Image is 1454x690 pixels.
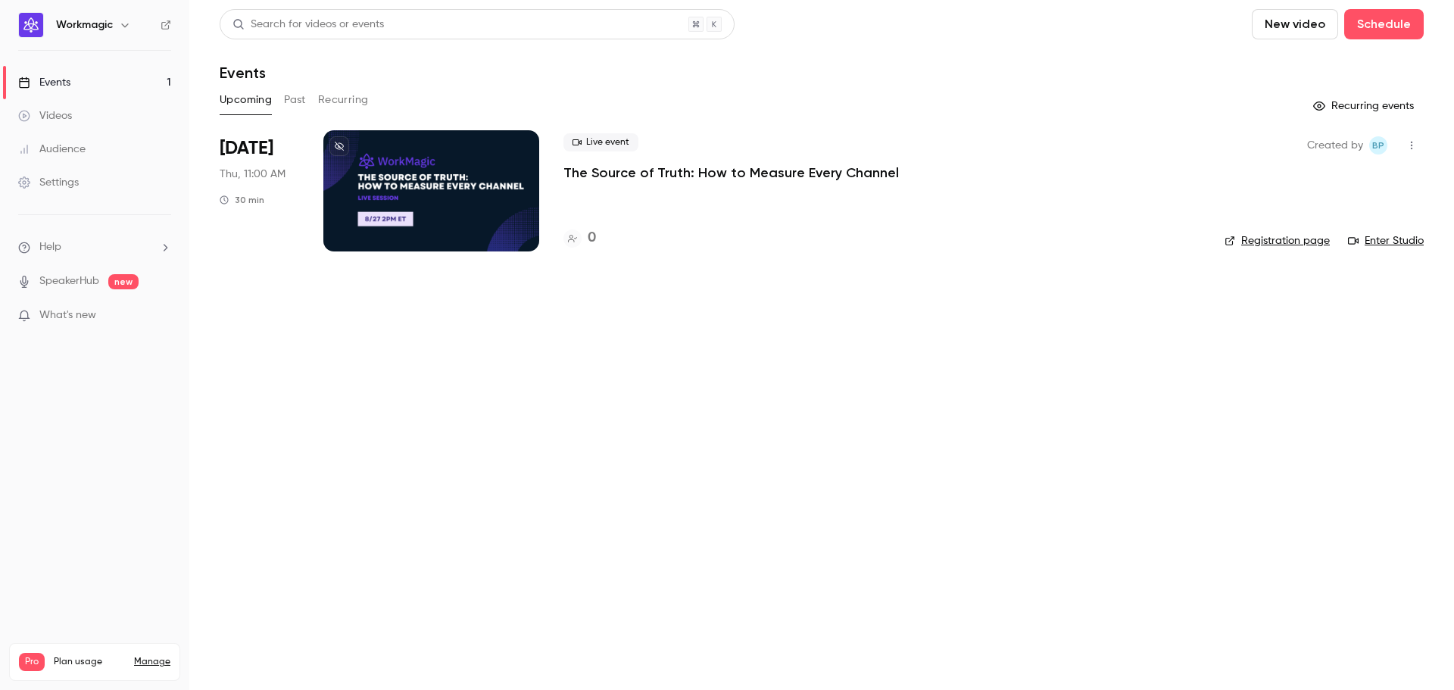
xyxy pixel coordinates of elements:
[232,17,384,33] div: Search for videos or events
[19,13,43,37] img: Workmagic
[134,656,170,668] a: Manage
[18,75,70,90] div: Events
[18,239,171,255] li: help-dropdown-opener
[220,130,299,251] div: Aug 28 Thu, 11:00 AM (America/Los Angeles)
[1369,136,1387,155] span: Brian Plant
[1344,9,1424,39] button: Schedule
[108,274,139,289] span: new
[220,64,266,82] h1: Events
[220,136,273,161] span: [DATE]
[563,164,899,182] a: The Source of Truth: How to Measure Every Channel
[220,194,264,206] div: 30 min
[1372,136,1384,155] span: BP
[284,88,306,112] button: Past
[39,239,61,255] span: Help
[19,653,45,671] span: Pro
[220,88,272,112] button: Upcoming
[54,656,125,668] span: Plan usage
[1348,233,1424,248] a: Enter Studio
[1307,136,1363,155] span: Created by
[56,17,113,33] h6: Workmagic
[18,108,72,123] div: Videos
[318,88,369,112] button: Recurring
[563,228,596,248] a: 0
[563,133,638,151] span: Live event
[39,273,99,289] a: SpeakerHub
[1252,9,1338,39] button: New video
[18,142,86,157] div: Audience
[220,167,285,182] span: Thu, 11:00 AM
[588,228,596,248] h4: 0
[18,175,79,190] div: Settings
[1225,233,1330,248] a: Registration page
[39,308,96,323] span: What's new
[1306,94,1424,118] button: Recurring events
